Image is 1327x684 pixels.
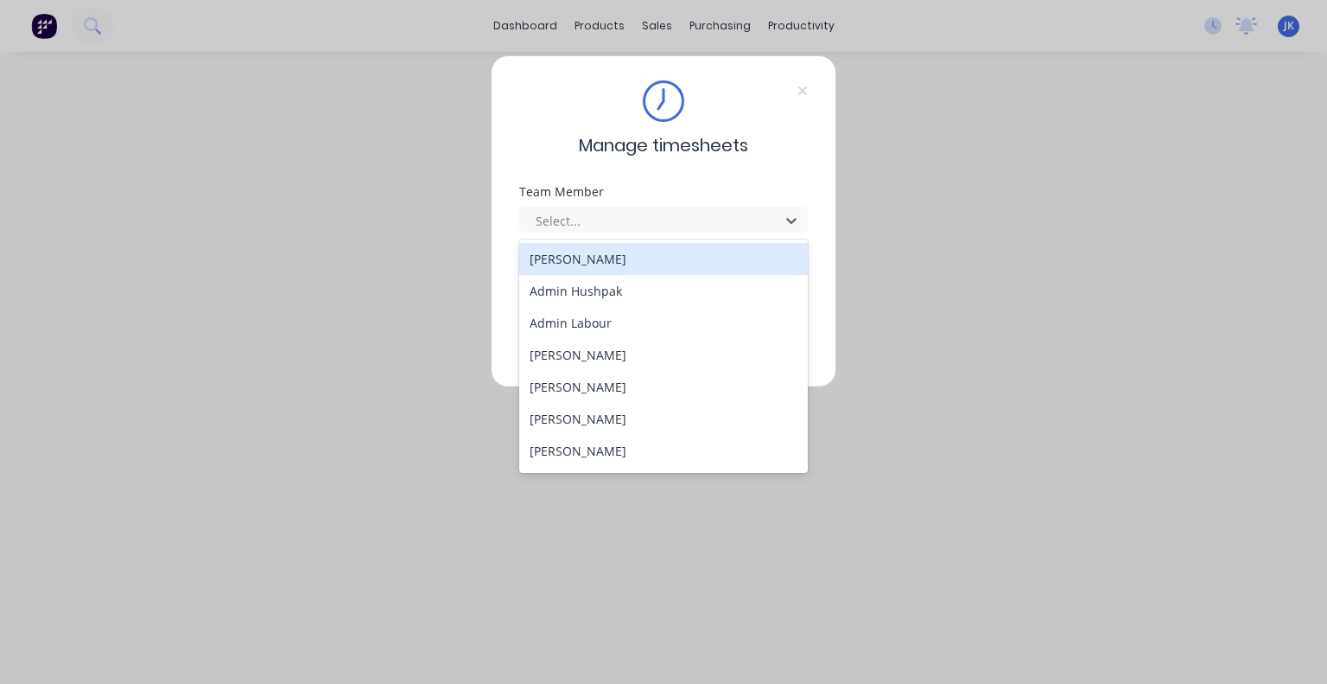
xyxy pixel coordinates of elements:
div: Admin Hushpak [519,275,808,307]
span: Manage timesheets [579,132,748,158]
div: [PERSON_NAME] [519,403,808,435]
div: [PERSON_NAME] [519,435,808,467]
div: [PERSON_NAME] [519,467,808,499]
div: [PERSON_NAME] [519,371,808,403]
div: [PERSON_NAME] [519,339,808,371]
div: [PERSON_NAME] [519,243,808,275]
div: Team Member [519,186,808,198]
div: Admin Labour [519,307,808,339]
